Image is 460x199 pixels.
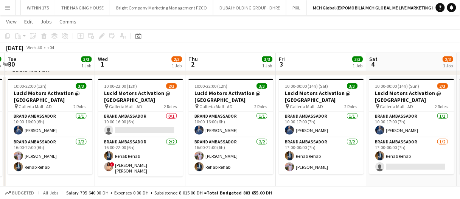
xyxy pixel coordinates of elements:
span: Tue [8,56,16,62]
span: 2/3 [443,56,453,62]
button: Budgeted [4,189,35,197]
a: Edit [21,17,36,26]
span: Galleria Mall - AD [109,104,142,109]
div: [DATE] [6,44,23,51]
span: 3/3 [352,56,363,62]
span: 2/3 [171,56,182,62]
a: Jobs [37,17,55,26]
app-job-card: 10:00-22:00 (12h)3/3Lucid Motors Activation @ [GEOGRAPHIC_DATA] Galleria Mall - AD2 RolesBrand Am... [8,79,92,174]
div: +04 [47,45,54,50]
button: WITHIN 175 [21,0,55,15]
button: DUBAI HOLDING GROUP - DHRE [213,0,286,15]
app-job-card: 10:00-00:00 (14h) (Sun)2/3Lucid Motors Activation @ [GEOGRAPHIC_DATA] Galleria Mall - AD2 RolesBr... [369,79,454,174]
span: 3/3 [256,83,267,89]
a: Comms [56,17,79,26]
span: Jobs [40,18,52,25]
span: 3/3 [347,83,357,89]
span: 4 [368,60,378,68]
app-card-role: Brand Ambassador1/217:00-00:00 (7h)Rehab Rehab [369,138,454,174]
button: MCH Global (EXPOMOBILIA MCH GLOBAL ME LIVE MARKETING LLC) [307,0,448,15]
span: Galleria Mall - AD [380,104,413,109]
app-card-role: Brand Ambassador2/217:00-00:00 (7h)Rehab Rehab[PERSON_NAME] [279,138,364,174]
app-job-card: 10:00-00:00 (14h) (Sat)3/3Lucid Motors Activation @ [GEOGRAPHIC_DATA] Galleria Mall - AD2 RolesBr... [279,79,364,174]
app-card-role: Brand Ambassador1/110:00-16:00 (6h)[PERSON_NAME] [8,112,92,138]
app-card-role: Brand Ambassador2/216:00-22:00 (6h)[PERSON_NAME]Rehab Rehab [188,138,273,174]
span: Fri [279,56,285,62]
div: 1 Job [262,63,272,68]
span: 2/3 [166,83,177,89]
h3: Lucid Motors Activation @ [GEOGRAPHIC_DATA] [98,90,183,103]
span: 2 Roles [164,104,177,109]
span: 2/3 [437,83,448,89]
span: 3/3 [76,83,86,89]
span: 2 Roles [73,104,86,109]
span: 2 [187,60,198,68]
span: Budgeted [12,190,34,196]
div: Salary 795 640.00 DH + Expenses 0.00 DH + Subsistence 8 015.00 DH = [66,190,272,196]
span: Galleria Mall - AD [19,104,52,109]
span: 10:00-22:00 (12h) [104,83,137,89]
span: 3/3 [81,56,92,62]
app-card-role: Brand Ambassador2/216:00-22:00 (6h)[PERSON_NAME]Rehab Rehab [8,138,92,174]
span: Thu [188,56,198,62]
span: 10:00-22:00 (12h) [14,83,47,89]
span: Edit [24,18,33,25]
span: 10:00-22:00 (12h) [194,83,227,89]
span: 30 [6,60,16,68]
span: All jobs [42,190,60,196]
app-card-role: Brand Ambassador0/110:00-16:00 (6h) [98,112,183,138]
div: 1 Job [353,63,362,68]
span: ! [110,162,114,167]
h3: Lucid Motors Activation @ [GEOGRAPHIC_DATA] [369,90,454,103]
div: 1 Job [443,63,453,68]
h3: Lucid Motors Activation @ [GEOGRAPHIC_DATA] [188,90,273,103]
span: Total Budgeted 803 655.00 DH [207,190,272,196]
span: Wed [98,56,108,62]
span: Week 40 [25,45,44,50]
h3: Lucid Motors Activation @ [GEOGRAPHIC_DATA] [8,90,92,103]
button: THE HANGING HOUSE [55,0,110,15]
span: Galleria Mall - AD [290,104,323,109]
span: 2 Roles [254,104,267,109]
app-card-role: Brand Ambassador1/110:00-17:00 (7h)[PERSON_NAME] [369,112,454,138]
span: 10:00-00:00 (14h) (Sat) [285,83,328,89]
div: 1 Job [172,63,182,68]
button: PIXL [286,0,307,15]
div: 1 Job [81,63,91,68]
app-card-role: Brand Ambassador1/110:00-17:00 (7h)[PERSON_NAME] [279,112,364,138]
span: 3/3 [262,56,272,62]
span: 1 [97,60,108,68]
span: 2 Roles [345,104,357,109]
span: 3 [278,60,285,68]
a: View [3,17,20,26]
span: Sat [369,56,378,62]
app-card-role: Brand Ambassador2/216:00-22:00 (6h)Rehab Rehab![PERSON_NAME] [PERSON_NAME] [98,138,183,177]
span: Galleria Mall - AD [199,104,233,109]
h3: Lucid Motors Activation @ [GEOGRAPHIC_DATA] [279,90,364,103]
app-job-card: 10:00-22:00 (12h)2/3Lucid Motors Activation @ [GEOGRAPHIC_DATA] Galleria Mall - AD2 RolesBrand Am... [98,79,183,177]
span: 2 Roles [435,104,448,109]
span: View [6,18,17,25]
app-card-role: Brand Ambassador1/110:00-16:00 (6h)[PERSON_NAME] [188,112,273,138]
app-job-card: 10:00-22:00 (12h)3/3Lucid Motors Activation @ [GEOGRAPHIC_DATA] Galleria Mall - AD2 RolesBrand Am... [188,79,273,174]
span: 10:00-00:00 (14h) (Sun) [375,83,420,89]
span: Comms [59,18,76,25]
button: Bright Company Marketing Management FZCO [110,0,213,15]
